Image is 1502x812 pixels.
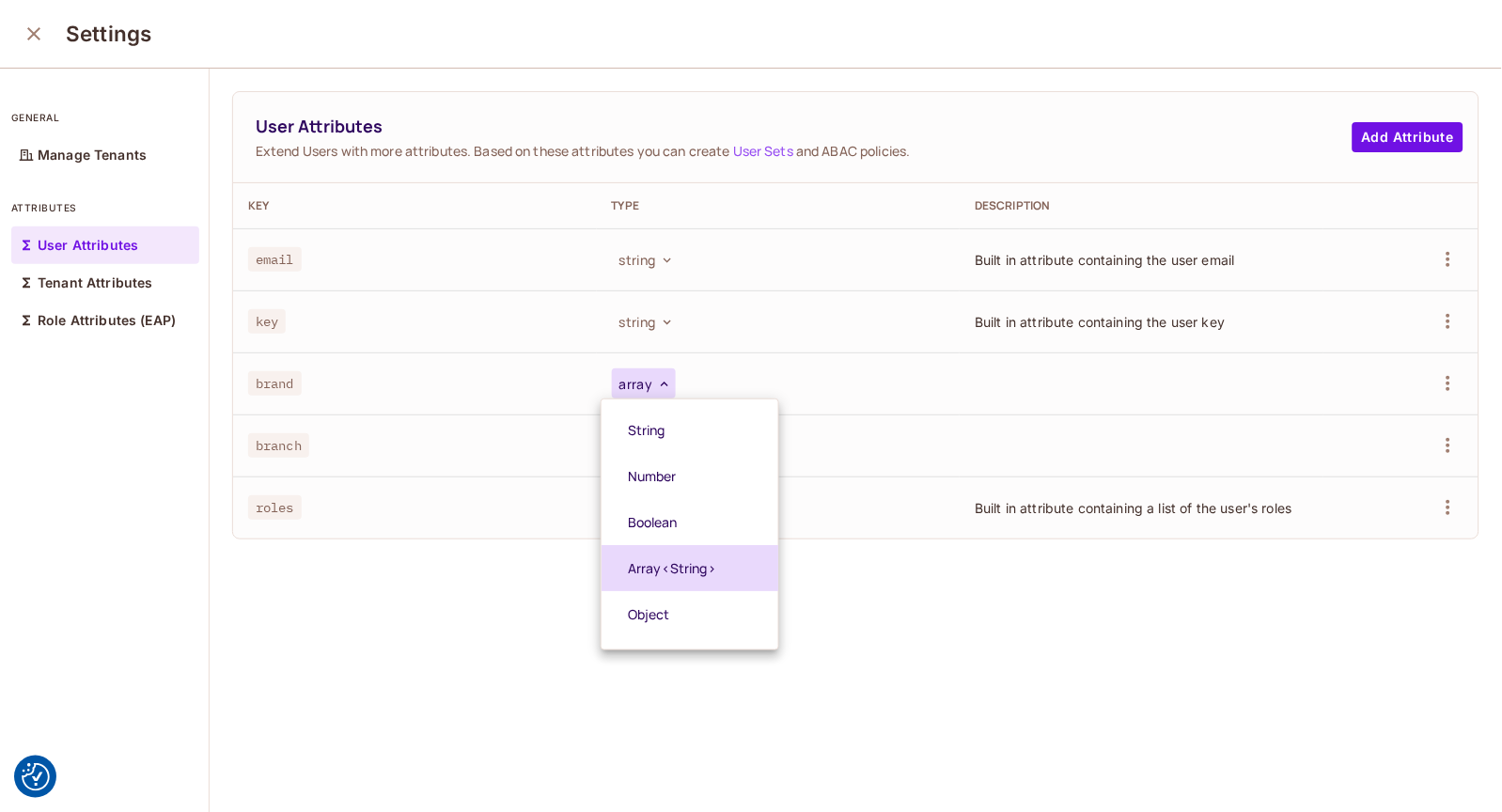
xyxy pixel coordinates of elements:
[628,467,774,485] span: Number
[628,513,774,531] span: Boolean
[22,763,50,791] button: Consent Preferences
[628,559,774,577] span: Array<String>
[22,763,50,791] img: Revisit consent button
[628,421,774,439] span: String
[628,605,774,623] span: Object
